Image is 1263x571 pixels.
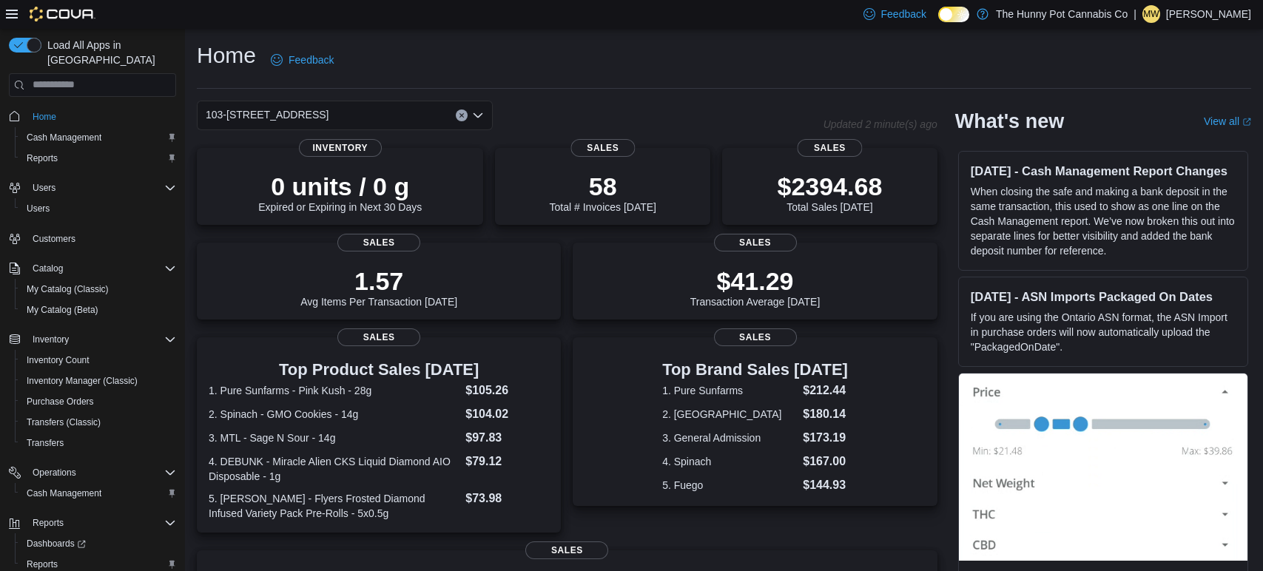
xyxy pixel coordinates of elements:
dt: 5. Fuego [662,478,797,493]
dt: 2. [GEOGRAPHIC_DATA] [662,407,797,422]
span: Users [33,182,55,194]
dd: $212.44 [803,382,848,399]
a: Inventory Count [21,351,95,369]
a: Home [27,108,62,126]
span: Inventory [33,334,69,345]
a: Reports [21,149,64,167]
p: 1.57 [300,266,457,296]
span: My Catalog (Classic) [27,283,109,295]
p: 0 units / 0 g [258,172,422,201]
a: Transfers [21,434,70,452]
span: Inventory Manager (Classic) [27,375,138,387]
dd: $167.00 [803,453,848,470]
h2: What's new [955,109,1064,133]
span: Customers [27,229,176,248]
span: Sales [337,328,420,346]
div: Transaction Average [DATE] [690,266,821,308]
button: Reports [15,148,182,169]
button: My Catalog (Classic) [15,279,182,300]
button: Cash Management [15,127,182,148]
button: Inventory Manager (Classic) [15,371,182,391]
span: Operations [27,464,176,482]
span: Catalog [33,263,63,274]
dt: 1. Pure Sunfarms [662,383,797,398]
span: Sales [714,234,797,251]
span: Reports [27,152,58,164]
button: Reports [27,514,70,532]
span: Users [27,203,50,214]
div: Avg Items Per Transaction [DATE] [300,266,457,308]
a: Dashboards [21,535,92,553]
h1: Home [197,41,256,70]
span: Sales [337,234,420,251]
span: 103-[STREET_ADDRESS] [206,106,329,124]
span: Transfers [21,434,176,452]
span: Load All Apps in [GEOGRAPHIC_DATA] [41,38,176,67]
button: Open list of options [472,109,484,121]
button: Home [3,106,182,127]
dd: $144.93 [803,476,848,494]
dd: $97.83 [465,429,549,447]
h3: Top Product Sales [DATE] [209,361,549,379]
span: Cash Management [27,487,101,499]
button: Operations [3,462,182,483]
span: Home [33,111,56,123]
span: Feedback [881,7,926,21]
dt: 2. Spinach - GMO Cookies - 14g [209,407,459,422]
button: Operations [27,464,82,482]
button: Reports [3,513,182,533]
span: Inventory Count [27,354,90,366]
button: Users [3,178,182,198]
span: Sales [570,139,635,157]
span: Catalog [27,260,176,277]
p: 58 [550,172,656,201]
span: Reports [27,514,176,532]
div: Micheala Whelan [1142,5,1160,23]
span: Cash Management [21,129,176,146]
a: Cash Management [21,484,107,502]
dt: 3. General Admission [662,430,797,445]
div: Expired or Expiring in Next 30 Days [258,172,422,213]
span: Cash Management [21,484,176,502]
dt: 4. DEBUNK - Miracle Alien CKS Liquid Diamond AIO Disposable - 1g [209,454,459,484]
span: Users [21,200,176,217]
img: Cova [30,7,95,21]
button: Clear input [456,109,468,121]
a: Customers [27,230,81,248]
span: Operations [33,467,76,479]
button: Users [27,179,61,197]
span: Dashboards [21,535,176,553]
button: My Catalog (Beta) [15,300,182,320]
span: Transfers [27,437,64,449]
dd: $73.98 [465,490,549,507]
button: Inventory [27,331,75,348]
a: Users [21,200,55,217]
span: Reports [21,149,176,167]
dt: 1. Pure Sunfarms - Pink Kush - 28g [209,383,459,398]
button: Inventory [3,329,182,350]
span: Home [27,107,176,126]
a: Feedback [265,45,340,75]
h3: Top Brand Sales [DATE] [662,361,848,379]
p: If you are using the Ontario ASN format, the ASN Import in purchase orders will now automatically... [971,310,1236,354]
span: Inventory Count [21,351,176,369]
dd: $104.02 [465,405,549,423]
span: Inventory [299,139,382,157]
span: Customers [33,233,75,245]
p: $41.29 [690,266,821,296]
h3: [DATE] - Cash Management Report Changes [971,163,1236,178]
p: The Hunny Pot Cannabis Co [996,5,1128,23]
span: Purchase Orders [27,396,94,408]
dd: $180.14 [803,405,848,423]
span: Sales [525,541,608,559]
dd: $173.19 [803,429,848,447]
span: My Catalog (Beta) [27,304,98,316]
a: Inventory Manager (Classic) [21,372,144,390]
dd: $79.12 [465,453,549,470]
div: Total # Invoices [DATE] [550,172,656,213]
p: | [1134,5,1136,23]
span: Reports [27,558,58,570]
button: Catalog [27,260,69,277]
span: Feedback [289,53,334,67]
a: My Catalog (Classic) [21,280,115,298]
